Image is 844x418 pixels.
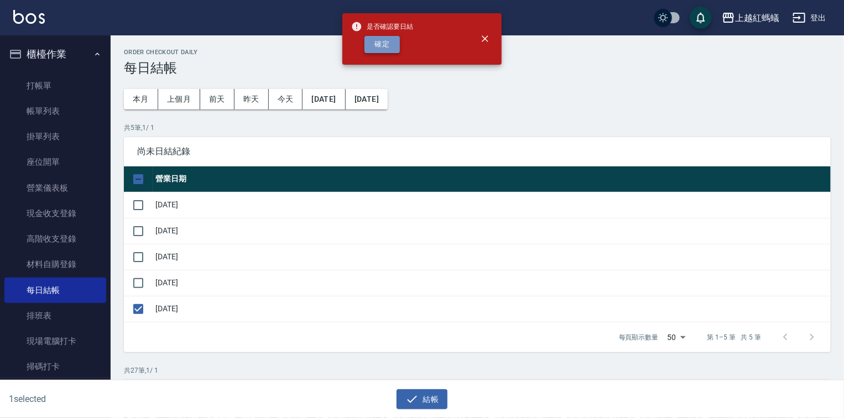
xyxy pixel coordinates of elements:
p: 第 1–5 筆 共 5 筆 [707,332,761,342]
button: [DATE] [346,89,388,109]
a: 排班表 [4,303,106,328]
a: 座位開單 [4,149,106,175]
a: 掛單列表 [4,124,106,149]
a: 帳單列表 [4,98,106,124]
a: 現金收支登錄 [4,201,106,226]
button: 昨天 [235,89,269,109]
div: 50 [663,322,690,352]
a: 材料自購登錄 [4,252,106,277]
button: 前天 [200,89,235,109]
button: close [473,27,497,51]
th: 營業日期 [153,166,831,192]
td: [DATE] [153,296,831,322]
h2: Order checkout daily [124,49,831,56]
button: 櫃檯作業 [4,40,106,69]
p: 共 27 筆, 1 / 1 [124,365,831,375]
button: save [690,7,712,29]
button: [DATE] [303,89,345,109]
a: 營業儀表板 [4,175,106,201]
a: 每日結帳 [4,278,106,303]
img: Logo [13,10,45,24]
span: 是否確認要日結 [351,21,413,32]
div: 上越紅螞蟻 [735,11,779,25]
a: 打帳單 [4,73,106,98]
button: 本月 [124,89,158,109]
p: 共 5 筆, 1 / 1 [124,123,831,133]
a: 高階收支登錄 [4,226,106,252]
h3: 每日結帳 [124,60,831,76]
button: 確定 [364,36,400,53]
span: 尚未日結紀錄 [137,146,817,157]
button: 結帳 [397,389,448,410]
td: [DATE] [153,270,831,296]
a: 掃碼打卡 [4,354,106,379]
td: [DATE] [153,218,831,244]
button: 登出 [788,8,831,28]
button: 上個月 [158,89,200,109]
h6: 1 selected [9,392,209,406]
button: 上越紅螞蟻 [717,7,784,29]
a: 現場電腦打卡 [4,328,106,354]
td: [DATE] [153,244,831,270]
td: [DATE] [153,192,831,218]
button: 今天 [269,89,303,109]
p: 每頁顯示數量 [619,332,659,342]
